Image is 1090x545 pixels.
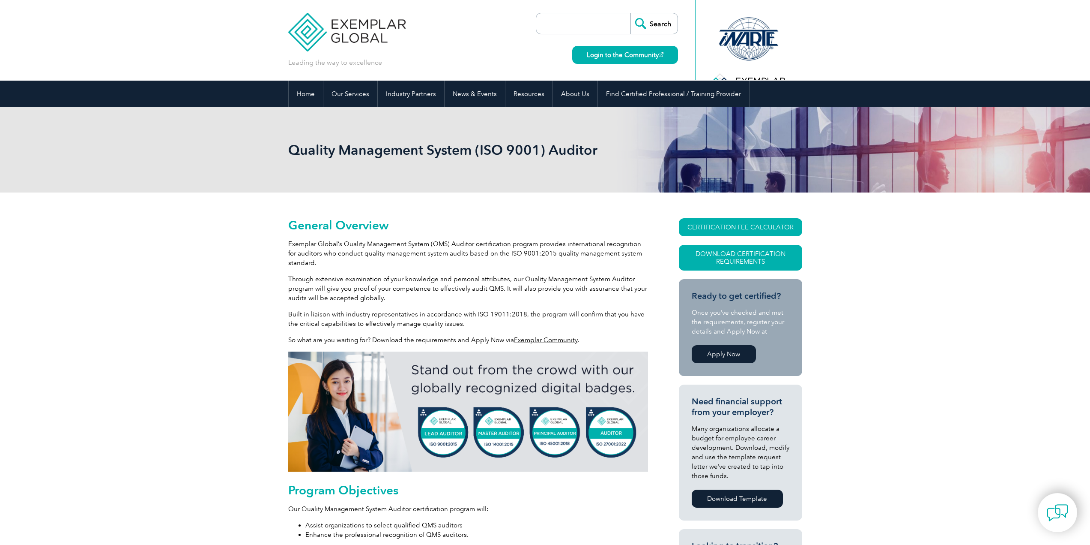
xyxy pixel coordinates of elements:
h1: Quality Management System (ISO 9001) Auditor [288,142,617,158]
a: Download Template [692,490,783,508]
li: Enhance the professional recognition of QMS auditors. [305,530,648,539]
a: Exemplar Community [514,336,578,344]
a: News & Events [445,81,505,107]
a: Resources [505,81,552,107]
h2: Program Objectives [288,483,648,497]
a: CERTIFICATION FEE CALCULATOR [679,218,802,236]
input: Search [630,13,678,34]
h2: General Overview [288,218,648,232]
p: Exemplar Global’s Quality Management System (QMS) Auditor certification program provides internat... [288,239,648,268]
img: badges [288,352,648,472]
a: Home [289,81,323,107]
p: Many organizations allocate a budget for employee career development. Download, modify and use th... [692,424,789,481]
img: contact-chat.png [1047,502,1068,524]
a: Apply Now [692,345,756,363]
h3: Ready to get certified? [692,291,789,301]
img: open_square.png [659,52,663,57]
a: Download Certification Requirements [679,245,802,271]
p: So what are you waiting for? Download the requirements and Apply Now via . [288,335,648,345]
li: Assist organizations to select qualified QMS auditors [305,521,648,530]
p: Leading the way to excellence [288,58,382,67]
a: Find Certified Professional / Training Provider [598,81,749,107]
p: Built in liaison with industry representatives in accordance with ISO 19011:2018, the program wil... [288,310,648,328]
a: Our Services [323,81,377,107]
p: Our Quality Management System Auditor certification program will: [288,504,648,514]
h3: Need financial support from your employer? [692,396,789,418]
a: Industry Partners [378,81,444,107]
p: Once you’ve checked and met the requirements, register your details and Apply Now at [692,308,789,336]
a: About Us [553,81,597,107]
a: Login to the Community [572,46,678,64]
p: Through extensive examination of your knowledge and personal attributes, our Quality Management S... [288,274,648,303]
